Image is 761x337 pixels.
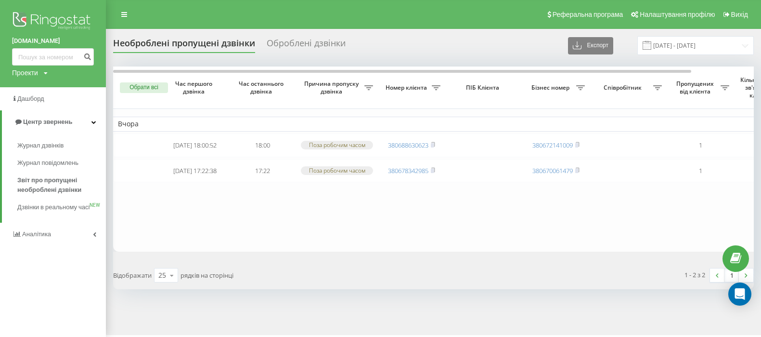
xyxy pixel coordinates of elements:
td: 17:22 [229,159,296,183]
td: [DATE] 18:00:52 [161,134,229,157]
button: Експорт [568,37,613,54]
div: Необроблені пропущені дзвінки [113,38,255,53]
span: Журнал повідомлень [17,158,78,168]
span: Співробітник [594,84,653,92]
span: Аналiтика [22,230,51,238]
span: Бізнес номер [527,84,576,92]
a: Дзвінки в реальному часіNEW [17,199,106,216]
span: Реферальна програма [553,11,623,18]
td: 1 [667,134,734,157]
span: Вихід [731,11,748,18]
div: Оброблені дзвінки [267,38,346,53]
span: Журнал дзвінків [17,141,64,150]
a: 1 [724,269,739,282]
a: 380678342985 [388,166,428,175]
div: Проекти [12,68,38,78]
a: Центр звернень [2,110,106,134]
a: Журнал повідомлень [17,154,106,172]
span: ПІБ Клієнта [453,84,514,92]
span: Пропущених від клієнта [671,80,721,95]
span: Причина пропуску дзвінка [301,80,364,95]
input: Пошук за номером [12,48,94,66]
div: Поза робочим часом [301,141,373,149]
div: 25 [158,270,166,280]
a: Журнал дзвінків [17,137,106,154]
a: 380672141009 [532,141,573,149]
button: Обрати всі [120,82,168,93]
td: [DATE] 17:22:38 [161,159,229,183]
img: Ringostat logo [12,10,94,34]
span: Налаштування профілю [640,11,715,18]
span: рядків на сторінці [181,271,233,280]
span: Звіт про пропущені необроблені дзвінки [17,175,101,195]
a: 380670061479 [532,166,573,175]
span: Відображати [113,271,152,280]
div: Поза робочим часом [301,166,373,175]
a: 380688630623 [388,141,428,149]
span: Дзвінки в реальному часі [17,202,90,212]
span: Дашборд [17,95,44,102]
a: [DOMAIN_NAME] [12,36,94,46]
span: Час першого дзвінка [169,80,221,95]
div: Open Intercom Messenger [728,283,751,306]
span: Центр звернень [23,118,72,125]
td: 1 [667,159,734,183]
span: Час останнього дзвінка [236,80,288,95]
td: 18:00 [229,134,296,157]
a: Звіт про пропущені необроблені дзвінки [17,172,106,199]
span: Номер клієнта [383,84,432,92]
div: 1 - 2 з 2 [684,270,705,280]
